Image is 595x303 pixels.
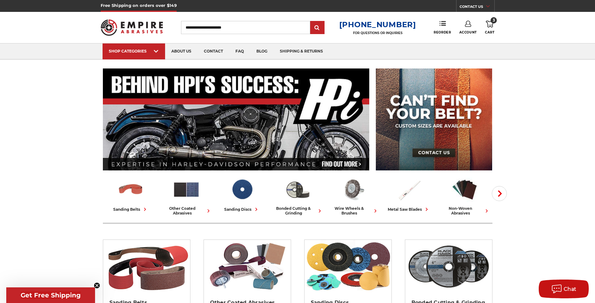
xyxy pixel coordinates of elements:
[224,206,260,213] div: sanding discs
[376,68,492,170] img: promo banner for custom belts.
[459,30,477,34] span: Account
[204,240,291,293] img: Other Coated Abrasives
[94,282,100,289] button: Close teaser
[161,176,212,215] a: other coated abrasives
[229,43,250,59] a: faq
[328,176,379,215] a: wire wheels & brushes
[388,206,430,213] div: metal saw blades
[451,176,478,203] img: Non-woven Abrasives
[485,30,494,34] span: Cart
[340,176,367,203] img: Wire Wheels & Brushes
[564,286,577,292] span: Chat
[173,176,200,203] img: Other Coated Abrasives
[395,176,423,203] img: Metal Saw Blades
[305,240,391,293] img: Sanding Discs
[228,176,256,203] img: Sanding Discs
[103,68,370,170] img: Banner for an interview featuring Horsepower Inc who makes Harley performance upgrades featured o...
[434,30,451,34] span: Reorder
[460,3,494,12] a: CONTACT US
[284,176,311,203] img: Bonded Cutting & Grinding
[491,17,497,23] span: 3
[434,21,451,34] a: Reorder
[105,176,156,213] a: sanding belts
[101,15,163,40] img: Empire Abrasives
[539,280,589,298] button: Chat
[198,43,229,59] a: contact
[274,43,329,59] a: shipping & returns
[485,21,494,34] a: 3 Cart
[109,49,159,53] div: SHOP CATEGORIES
[328,206,379,215] div: wire wheels & brushes
[117,176,144,203] img: Sanding Belts
[21,291,81,299] span: Get Free Shipping
[103,240,190,293] img: Sanding Belts
[217,176,267,213] a: sanding discs
[272,206,323,215] div: bonded cutting & grinding
[405,240,492,293] img: Bonded Cutting & Grinding
[339,20,416,29] a: [PHONE_NUMBER]
[250,43,274,59] a: blog
[165,43,198,59] a: about us
[272,176,323,215] a: bonded cutting & grinding
[113,206,148,213] div: sanding belts
[6,287,95,303] div: Get Free ShippingClose teaser
[384,176,434,213] a: metal saw blades
[311,22,324,34] input: Submit
[439,206,490,215] div: non-woven abrasives
[339,31,416,35] p: FOR QUESTIONS OR INQUIRIES
[439,176,490,215] a: non-woven abrasives
[492,186,507,201] button: Next
[161,206,212,215] div: other coated abrasives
